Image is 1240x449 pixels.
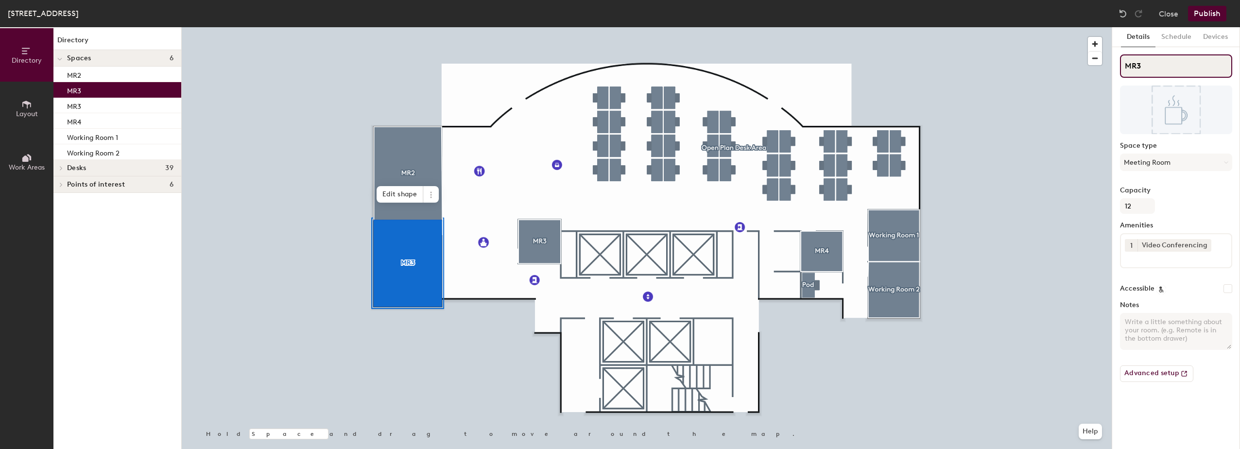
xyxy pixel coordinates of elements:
[1120,222,1232,229] label: Amenities
[16,110,38,118] span: Layout
[67,146,120,157] p: Working Room 2
[1197,27,1234,47] button: Devices
[67,164,86,172] span: Desks
[1120,285,1154,293] label: Accessible
[67,100,81,111] p: MR3
[1120,187,1232,194] label: Capacity
[1120,86,1232,134] img: The space named MR3
[170,181,173,189] span: 6
[67,69,81,80] p: MR2
[1159,6,1178,21] button: Close
[67,84,81,95] p: MR3
[1125,239,1137,252] button: 1
[1121,27,1155,47] button: Details
[67,181,125,189] span: Points of interest
[1120,142,1232,150] label: Space type
[1120,365,1193,382] button: Advanced setup
[1120,301,1232,309] label: Notes
[1137,239,1211,252] div: Video Conferencing
[1188,6,1226,21] button: Publish
[165,164,173,172] span: 39
[1118,9,1128,18] img: Undo
[1130,241,1133,251] span: 1
[1155,27,1197,47] button: Schedule
[1079,424,1102,439] button: Help
[170,54,173,62] span: 6
[53,35,181,50] h1: Directory
[67,54,91,62] span: Spaces
[12,56,42,65] span: Directory
[9,163,45,172] span: Work Areas
[377,186,423,203] span: Edit shape
[67,131,118,142] p: Working Room 1
[67,115,81,126] p: MR4
[1134,9,1143,18] img: Redo
[8,7,79,19] div: [STREET_ADDRESS]
[1120,154,1232,171] button: Meeting Room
